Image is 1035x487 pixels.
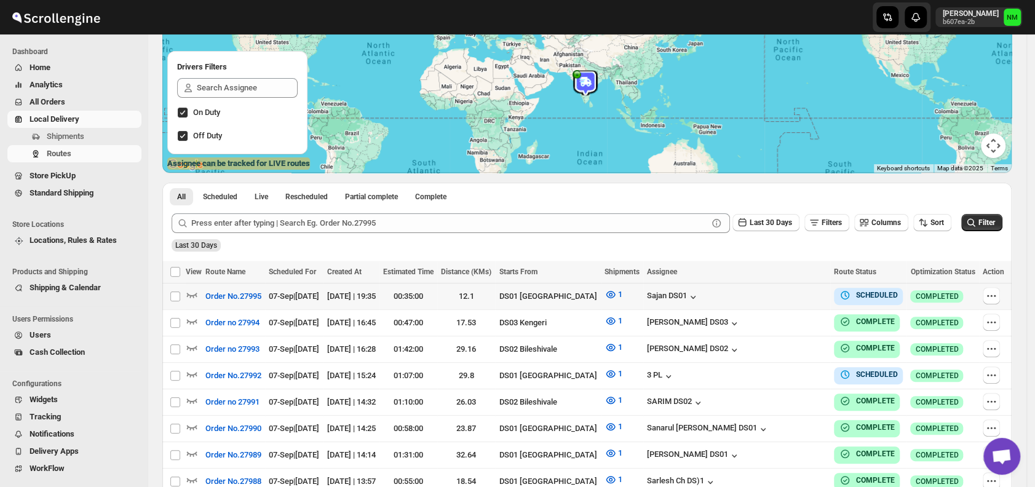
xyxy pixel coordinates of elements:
button: Last 30 Days [732,214,799,231]
div: DS01 [GEOGRAPHIC_DATA] [499,422,597,435]
div: DS01 [GEOGRAPHIC_DATA] [499,449,597,461]
button: Locations, Rules & Rates [7,232,141,249]
a: Open this area in Google Maps (opens a new window) [165,157,206,173]
span: Notifications [30,429,74,438]
button: Order No.27989 [198,445,269,465]
input: Search Assignee [197,78,298,98]
div: [PERSON_NAME] DS03 [647,317,740,330]
span: View [186,267,202,276]
button: 1 [597,417,630,437]
span: Estimated Time [383,267,434,276]
span: 07-Sep | [DATE] [269,424,319,433]
div: Open chat [983,438,1020,475]
span: Distance (KMs) [441,267,491,276]
button: Shipping & Calendar [7,279,141,296]
div: 29.16 [441,343,491,355]
span: Delivery Apps [30,446,79,456]
b: SCHEDULED [856,291,898,299]
span: COMPLETED [915,291,958,301]
button: [PERSON_NAME] DS02 [647,344,740,356]
b: COMPLETE [856,317,895,326]
span: Action [983,267,1004,276]
span: 1 [618,316,622,325]
button: Analytics [7,76,141,93]
span: Dashboard [12,47,141,57]
span: Configurations [12,379,141,389]
span: Order No.27992 [205,370,261,382]
span: COMPLETED [915,344,958,354]
span: Rescheduled [285,192,328,202]
span: Columns [871,218,901,227]
button: SCHEDULED [839,289,898,301]
div: DS02 Bileshivale [499,343,597,355]
button: Filter [961,214,1002,231]
div: 3 PL [647,370,675,382]
span: Route Name [205,267,245,276]
div: [DATE] | 14:32 [327,396,376,408]
span: Filters [822,218,842,227]
button: Home [7,59,141,76]
span: Assignee [647,267,677,276]
span: Complete [415,192,446,202]
span: Analytics [30,80,63,89]
span: Users Permissions [12,314,141,324]
b: COMPLETE [856,397,895,405]
div: 01:10:00 [383,396,434,408]
button: 1 [597,443,630,463]
div: [DATE] | 16:45 [327,317,376,329]
span: Shipping & Calendar [30,283,101,292]
span: Scheduled For [269,267,316,276]
a: Terms (opens in new tab) [991,165,1008,172]
span: All Orders [30,97,65,106]
button: 1 [597,285,630,304]
button: Order No.27995 [198,287,269,306]
text: NM [1007,14,1018,22]
b: SCHEDULED [856,370,898,379]
span: Users [30,330,51,339]
span: Widgets [30,395,58,404]
span: Cash Collection [30,347,85,357]
span: Optimization Status [910,267,975,276]
p: b607ea-2b [943,18,999,26]
span: Local Delivery [30,114,79,124]
span: Filter [978,218,995,227]
span: COMPLETED [915,371,958,381]
span: 07-Sep | [DATE] [269,291,319,301]
button: Keyboard shortcuts [877,164,930,173]
b: COMPLETE [856,476,895,485]
span: All [177,192,186,202]
div: 00:58:00 [383,422,434,435]
div: [PERSON_NAME] DS01 [647,449,740,462]
div: 17.53 [441,317,491,329]
button: Order no 27991 [198,392,267,412]
button: COMPLETE [839,448,895,460]
input: Press enter after typing | Search Eg. Order No.27995 [191,213,708,233]
span: COMPLETED [915,450,958,460]
img: Google [165,157,206,173]
span: 07-Sep | [DATE] [269,450,319,459]
div: [DATE] | 16:28 [327,343,376,355]
b: COMPLETE [856,449,895,458]
span: 1 [618,342,622,352]
span: Narjit Magar [1004,9,1021,26]
div: 23.87 [441,422,491,435]
button: Sanarul [PERSON_NAME] DS01 [647,423,769,435]
span: Sort [930,218,944,227]
button: SARIM DS02 [647,397,704,409]
span: Live [255,192,268,202]
span: 1 [618,475,622,484]
span: 1 [618,395,622,405]
button: SCHEDULED [839,368,898,381]
button: COMPLETE [839,315,895,328]
span: Order No.27995 [205,290,261,303]
span: COMPLETED [915,477,958,486]
span: Partial complete [345,192,398,202]
div: Sajan DS01 [647,291,699,303]
span: Order no 27994 [205,317,260,329]
div: 00:47:00 [383,317,434,329]
b: COMPLETE [856,344,895,352]
button: User menu [935,7,1022,27]
span: Off Duty [193,131,222,140]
